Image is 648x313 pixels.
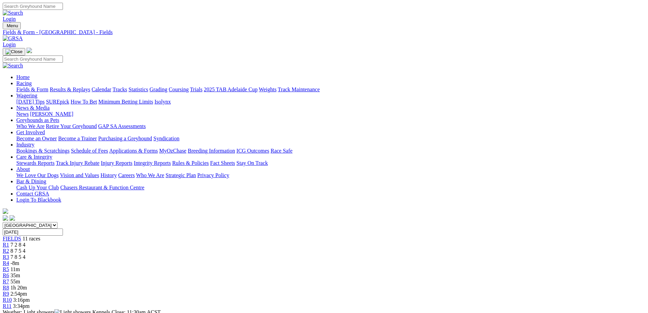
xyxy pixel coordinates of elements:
div: Get Involved [16,136,645,142]
a: R5 [3,266,9,272]
a: Fields & Form - [GEOGRAPHIC_DATA] - Fields [3,29,645,35]
a: Trials [190,87,202,92]
img: logo-grsa-white.png [27,48,32,53]
a: R8 [3,285,9,291]
a: Login [3,42,16,47]
img: Close [5,49,22,54]
span: 7 2 8 4 [11,242,26,248]
a: Become a Trainer [58,136,97,141]
img: Search [3,63,23,69]
a: Applications & Forms [109,148,158,154]
a: Get Involved [16,129,45,135]
a: GAP SA Assessments [98,123,146,129]
a: Who We Are [136,172,164,178]
a: 2025 TAB Adelaide Cup [204,87,257,92]
span: 3:16pm [13,297,30,303]
img: GRSA [3,35,23,42]
input: Select date [3,229,63,236]
a: Strategic Plan [166,172,196,178]
a: R4 [3,260,9,266]
a: Become an Owner [16,136,57,141]
a: Greyhounds as Pets [16,117,59,123]
span: 2:54pm [11,291,27,297]
img: Search [3,10,23,16]
input: Search [3,3,63,10]
a: Retire Your Greyhound [46,123,97,129]
a: Fields & Form [16,87,48,92]
a: News [16,111,29,117]
div: Racing [16,87,645,93]
button: Toggle navigation [3,22,21,29]
a: How To Bet [71,99,97,105]
a: Who We Are [16,123,45,129]
a: Track Maintenance [278,87,320,92]
a: Bar & Dining [16,178,46,184]
div: Wagering [16,99,645,105]
span: 11m [11,266,20,272]
a: Integrity Reports [134,160,171,166]
img: twitter.svg [10,215,15,221]
a: Isolynx [154,99,171,105]
img: facebook.svg [3,215,8,221]
a: Vision and Values [60,172,99,178]
a: R7 [3,279,9,284]
span: 1h 20m [11,285,27,291]
a: R2 [3,248,9,254]
a: History [100,172,117,178]
a: Weights [259,87,277,92]
span: Menu [7,23,18,28]
a: Fact Sheets [210,160,235,166]
a: R9 [3,291,9,297]
a: Results & Replays [50,87,90,92]
a: Track Injury Rebate [56,160,99,166]
a: Coursing [169,87,189,92]
a: FIELDS [3,236,21,241]
span: 8 7 5 4 [11,248,26,254]
a: Home [16,74,30,80]
span: 7 8 5 4 [11,254,26,260]
a: About [16,166,30,172]
a: Wagering [16,93,37,98]
div: Greyhounds as Pets [16,123,645,129]
a: Rules & Policies [172,160,209,166]
div: News & Media [16,111,645,117]
span: R6 [3,272,9,278]
a: Care & Integrity [16,154,52,160]
div: Care & Integrity [16,160,645,166]
a: Racing [16,80,32,86]
a: Careers [118,172,135,178]
a: [DATE] Tips [16,99,45,105]
span: 35m [11,272,20,278]
a: SUREpick [46,99,69,105]
div: About [16,172,645,178]
a: ICG Outcomes [236,148,269,154]
a: R10 [3,297,12,303]
a: We Love Our Dogs [16,172,59,178]
a: Injury Reports [101,160,132,166]
a: Cash Up Your Club [16,185,59,190]
a: Minimum Betting Limits [98,99,153,105]
a: Syndication [153,136,179,141]
span: 3:34pm [13,303,30,309]
a: R11 [3,303,12,309]
input: Search [3,56,63,63]
a: Statistics [129,87,148,92]
a: News & Media [16,105,50,111]
a: Chasers Restaurant & Function Centre [60,185,144,190]
a: Stewards Reports [16,160,54,166]
a: R3 [3,254,9,260]
a: Privacy Policy [197,172,229,178]
a: Breeding Information [188,148,235,154]
a: Contact GRSA [16,191,49,197]
span: 55m [11,279,20,284]
span: R1 [3,242,9,248]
